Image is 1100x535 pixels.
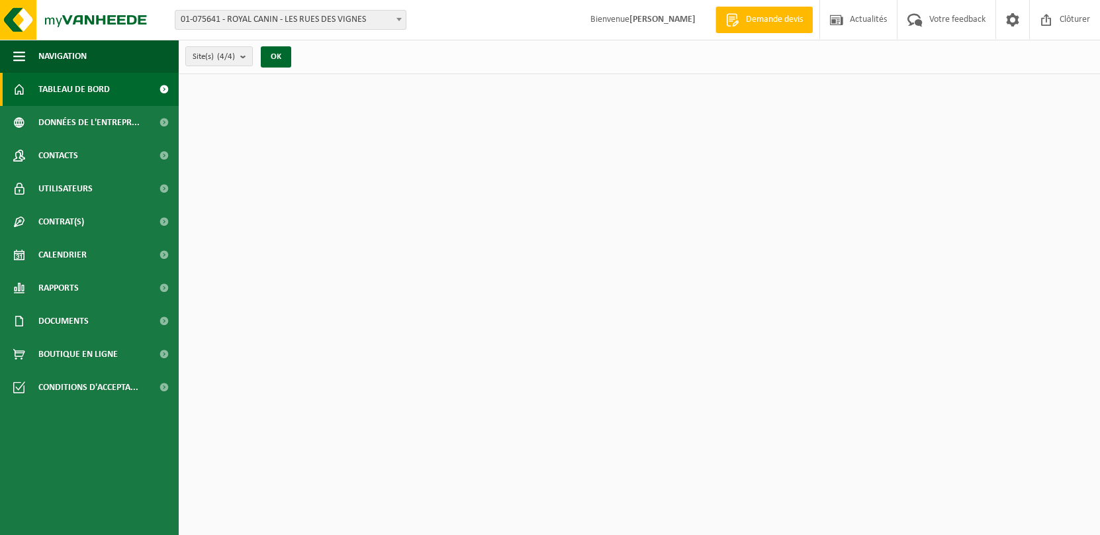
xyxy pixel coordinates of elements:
span: Site(s) [193,47,235,67]
span: Utilisateurs [38,172,93,205]
span: Contrat(s) [38,205,84,238]
strong: [PERSON_NAME] [629,15,696,24]
span: 01-075641 - ROYAL CANIN - LES RUES DES VIGNES [175,10,406,30]
span: Navigation [38,40,87,73]
span: Documents [38,305,89,338]
span: Demande devis [743,13,806,26]
span: Calendrier [38,238,87,271]
span: Boutique en ligne [38,338,118,371]
count: (4/4) [217,52,235,61]
button: OK [261,46,291,68]
span: Données de l'entrepr... [38,106,140,139]
span: Tableau de bord [38,73,110,106]
button: Site(s)(4/4) [185,46,253,66]
span: Conditions d'accepta... [38,371,138,404]
span: 01-075641 - ROYAL CANIN - LES RUES DES VIGNES [175,11,406,29]
span: Contacts [38,139,78,172]
a: Demande devis [715,7,813,33]
span: Rapports [38,271,79,305]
